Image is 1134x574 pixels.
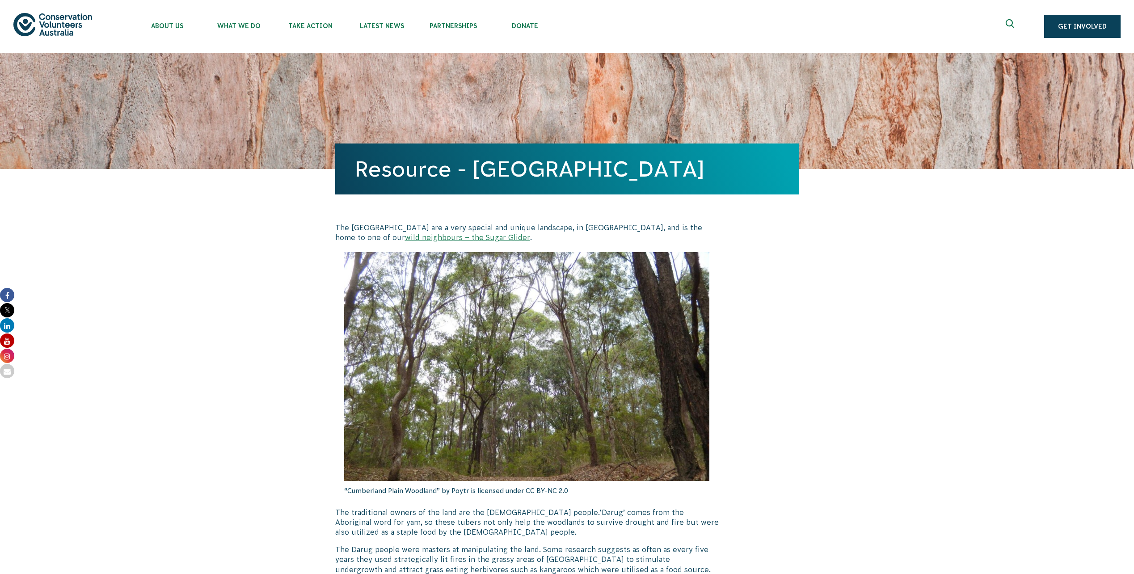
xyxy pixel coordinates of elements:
span: The [GEOGRAPHIC_DATA] are a very special and unique landscape, in [GEOGRAPHIC_DATA], and is the h... [335,224,702,241]
span: Take Action [274,22,346,30]
span: Partnerships [417,22,489,30]
span: Latest News [346,22,417,30]
span: Donate [489,22,561,30]
span: Expand search box [1006,19,1017,34]
span: The Darug people were masters at manipulating the land. Some research suggests as often as every ... [335,545,711,574]
a: wild neighbours – the Sugar Glider [405,233,530,241]
a: Get Involved [1044,15,1121,38]
img: Cumberland Plains Woodland [344,252,710,481]
span: ‘Darug’ comes from the Aboriginal word for yam, so these tubers not only help the woodlands to su... [335,508,719,536]
button: Expand search box Close search box [1000,16,1022,37]
h1: Resource - [GEOGRAPHIC_DATA] [355,157,780,181]
img: logo.svg [13,13,92,36]
p: “Cumberland Plain Woodland” by Poytr is licensed under CC BY-NC 2.0 [344,481,710,501]
span: The traditional owners of the land are the [DEMOGRAPHIC_DATA] people. [335,508,600,516]
span: About Us [131,22,203,30]
span: What We Do [203,22,274,30]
